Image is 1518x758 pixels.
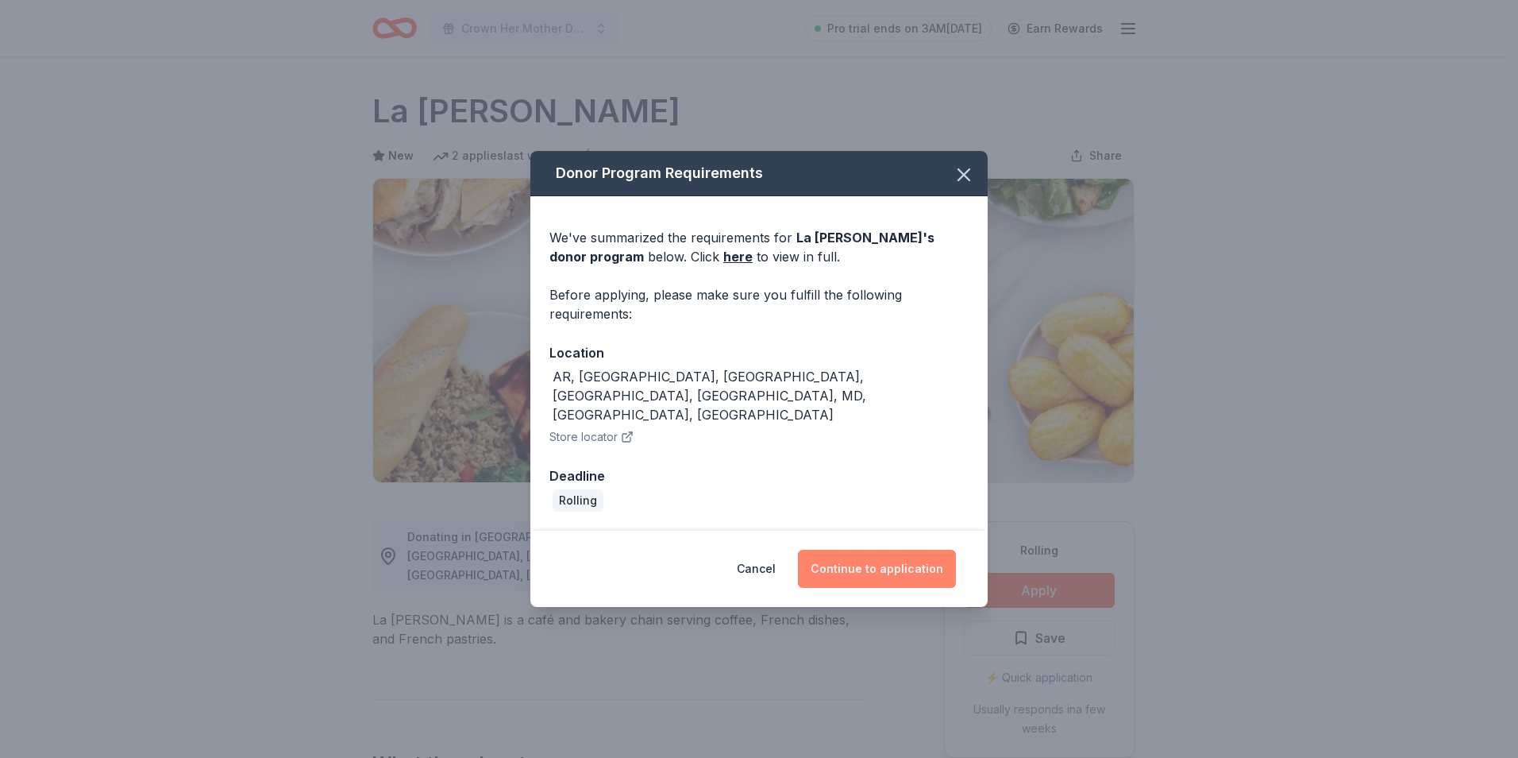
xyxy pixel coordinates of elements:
div: Deadline [549,466,969,486]
div: Rolling [553,489,603,512]
a: here [723,247,753,266]
div: Location [549,342,969,363]
div: Donor Program Requirements [530,151,988,196]
div: Before applying, please make sure you fulfill the following requirements: [549,285,969,323]
div: AR, [GEOGRAPHIC_DATA], [GEOGRAPHIC_DATA], [GEOGRAPHIC_DATA], [GEOGRAPHIC_DATA], MD, [GEOGRAPHIC_D... [553,367,969,424]
button: Continue to application [798,550,956,588]
button: Cancel [737,550,776,588]
div: We've summarized the requirements for below. Click to view in full. [549,228,969,266]
button: Store locator [549,427,634,447]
